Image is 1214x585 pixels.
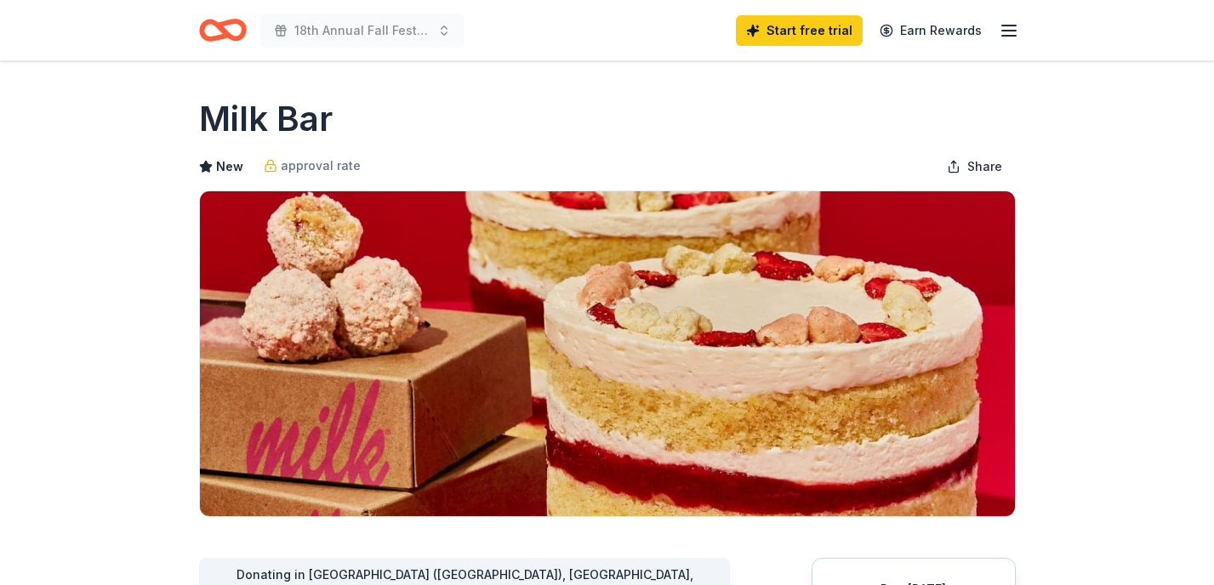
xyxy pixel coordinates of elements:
[199,10,247,50] a: Home
[294,20,430,41] span: 18th Annual Fall Festival
[199,95,333,143] h1: Milk Bar
[200,191,1015,516] img: Image for Milk Bar
[967,156,1002,177] span: Share
[869,15,992,46] a: Earn Rewards
[933,150,1016,184] button: Share
[736,15,863,46] a: Start free trial
[260,14,465,48] button: 18th Annual Fall Festival
[281,156,361,176] span: approval rate
[264,156,361,176] a: approval rate
[216,156,243,177] span: New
